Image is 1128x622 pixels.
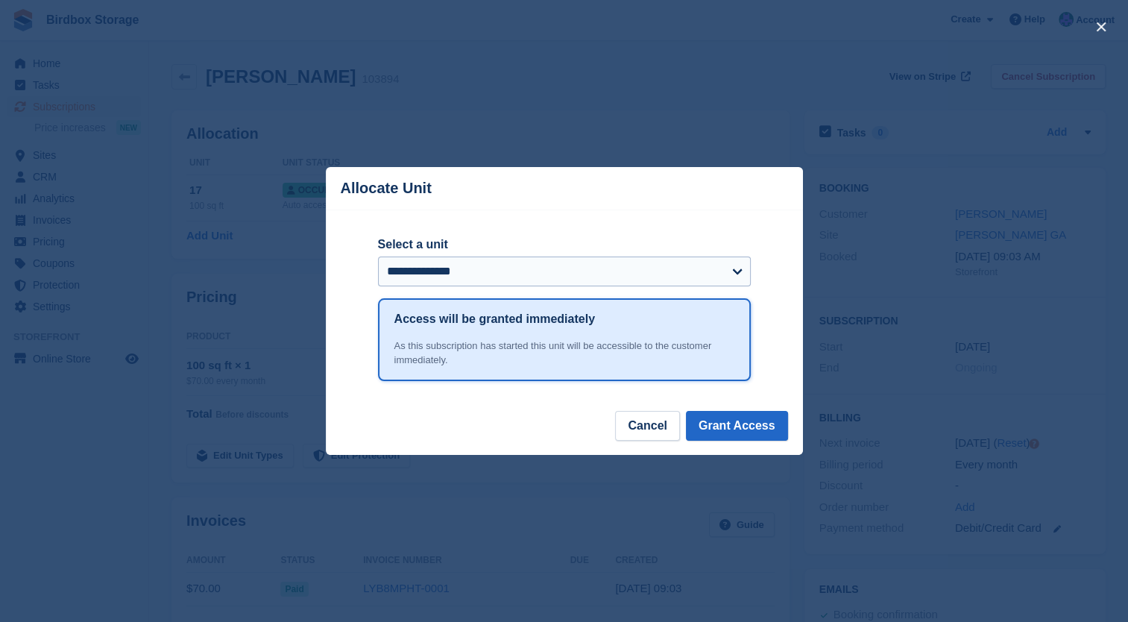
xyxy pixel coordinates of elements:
button: Cancel [615,411,679,441]
button: Grant Access [686,411,788,441]
h1: Access will be granted immediately [394,310,595,328]
div: As this subscription has started this unit will be accessible to the customer immediately. [394,339,734,368]
button: close [1089,15,1113,39]
label: Select a unit [378,236,751,254]
p: Allocate Unit [341,180,432,197]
